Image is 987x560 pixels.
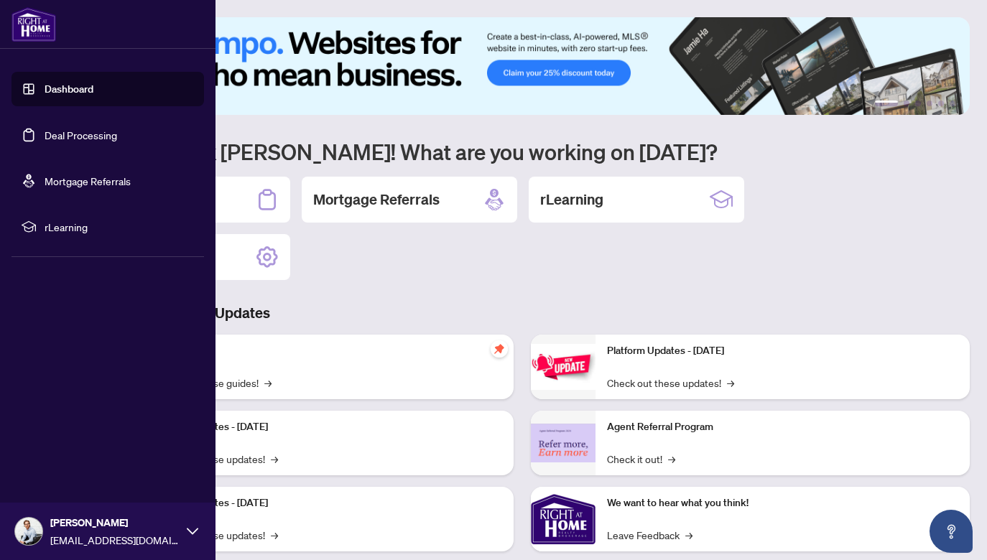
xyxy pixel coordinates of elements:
button: 4 [927,101,932,106]
a: Mortgage Referrals [45,174,131,187]
img: Platform Updates - June 23, 2025 [531,344,596,389]
h1: Welcome back [PERSON_NAME]! What are you working on [DATE]? [75,138,970,165]
button: 6 [950,101,955,106]
span: → [271,527,278,543]
a: Deal Processing [45,129,117,141]
button: 2 [904,101,909,106]
h2: rLearning [540,190,603,210]
span: pushpin [491,340,508,358]
button: Open asap [930,510,973,553]
p: Agent Referral Program [607,419,958,435]
span: → [685,527,692,543]
a: Check it out!→ [607,451,675,467]
img: Agent Referral Program [531,424,596,463]
p: Self-Help [151,343,502,359]
p: Platform Updates - [DATE] [607,343,958,359]
p: We want to hear what you think! [607,495,958,511]
img: Profile Icon [15,518,42,545]
h2: Mortgage Referrals [313,190,440,210]
img: logo [11,7,56,42]
img: Slide 0 [75,17,970,115]
button: 5 [938,101,944,106]
span: → [264,375,272,391]
a: Leave Feedback→ [607,527,692,543]
span: → [271,451,278,467]
a: Dashboard [45,83,93,95]
button: 3 [915,101,921,106]
span: [EMAIL_ADDRESS][DOMAIN_NAME] [50,532,180,548]
img: We want to hear what you think! [531,487,596,551]
p: Platform Updates - [DATE] [151,495,502,511]
span: → [727,375,734,391]
a: Check out these updates!→ [607,375,734,391]
h3: Brokerage & Industry Updates [75,303,970,323]
button: 1 [875,101,898,106]
span: [PERSON_NAME] [50,515,180,531]
span: → [668,451,675,467]
span: rLearning [45,219,194,235]
p: Platform Updates - [DATE] [151,419,502,435]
